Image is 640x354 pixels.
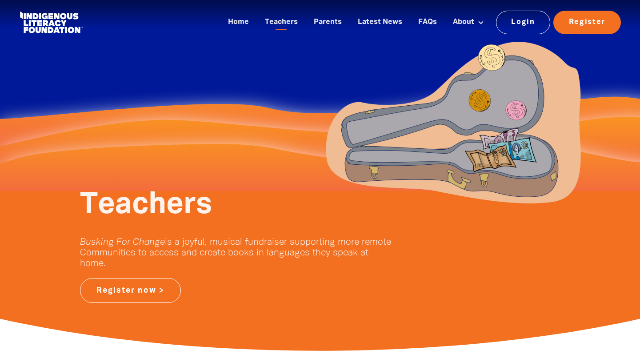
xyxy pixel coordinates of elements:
a: Register now > [80,278,181,303]
em: Busking For Change [80,238,165,247]
p: is a joyful, musical fundraiser supporting more remote Communities to access and create books in ... [80,237,391,269]
a: Teachers [260,15,303,30]
a: About [448,15,489,30]
a: FAQs [413,15,442,30]
a: Latest News [352,15,408,30]
a: Home [223,15,254,30]
a: Login [496,11,551,34]
a: Parents [308,15,347,30]
a: Register [553,11,621,34]
span: Teachers [80,191,212,219]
